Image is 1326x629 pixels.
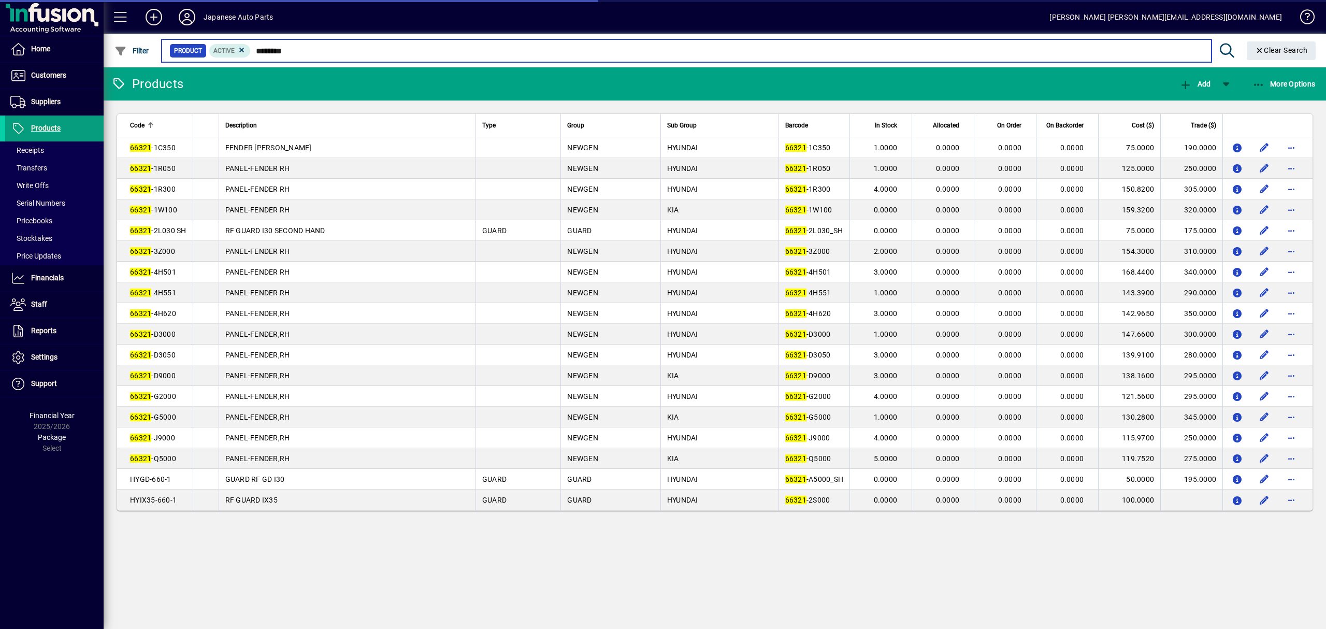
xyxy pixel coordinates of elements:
td: 175.0000 [1160,220,1222,241]
mat-chip: Activation Status: Active [209,44,251,58]
span: Staff [31,300,47,308]
span: Package [38,433,66,441]
span: 3.0000 [874,351,898,359]
span: 0.0000 [1060,206,1084,214]
span: 0.0000 [998,371,1022,380]
span: PANEL-FENDER RH [225,206,290,214]
span: 0.0000 [998,392,1022,401]
a: Suppliers [5,89,104,115]
span: Barcode [785,120,808,131]
span: 0.0000 [936,392,960,401]
em: 66321 [785,351,806,359]
span: 0.0000 [1060,226,1084,235]
button: More options [1283,160,1300,177]
span: 0.0000 [1060,164,1084,173]
a: Price Updates [5,247,104,265]
span: Cost ($) [1132,120,1154,131]
td: 305.0000 [1160,179,1222,199]
span: -J9000 [130,434,175,442]
span: Description [225,120,257,131]
button: More options [1283,243,1300,260]
span: -D3000 [785,330,831,338]
span: 0.0000 [936,351,960,359]
span: 0.0000 [936,289,960,297]
button: Edit [1256,284,1273,301]
span: HYUNDAI [667,247,698,255]
span: -1W100 [130,206,177,214]
em: 66321 [130,309,151,318]
a: Reports [5,318,104,344]
span: 1.0000 [874,164,898,173]
span: NEWGEN [567,434,598,442]
span: Add [1179,80,1210,88]
span: -4H620 [785,309,831,318]
em: 66321 [785,392,806,401]
span: Products [31,124,61,132]
em: 66321 [130,392,151,401]
td: 130.2800 [1098,407,1160,427]
em: 66321 [785,164,806,173]
button: More options [1283,367,1300,384]
span: Financials [31,274,64,282]
button: Profile [170,8,204,26]
span: -4H620 [130,309,176,318]
button: Edit [1256,409,1273,425]
span: 0.0000 [936,413,960,421]
span: Code [130,120,145,131]
span: 0.0000 [998,144,1022,152]
em: 66321 [130,330,151,338]
div: Japanese Auto Parts [204,9,273,25]
span: 0.0000 [936,309,960,318]
span: -1R300 [130,185,176,193]
span: Trade ($) [1191,120,1216,131]
span: HYUNDAI [667,392,698,401]
span: 4.0000 [874,185,898,193]
span: PANEL-FENDER,RH [225,434,290,442]
div: Sub Group [667,120,772,131]
span: 1.0000 [874,330,898,338]
em: 66321 [785,185,806,193]
div: [PERSON_NAME] [PERSON_NAME][EMAIL_ADDRESS][DOMAIN_NAME] [1049,9,1282,25]
span: PANEL-FENDER,RH [225,351,290,359]
td: 125.0000 [1098,158,1160,179]
span: 3.0000 [874,371,898,380]
span: -1C350 [785,144,831,152]
td: 320.0000 [1160,199,1222,220]
span: -2L030_SH [785,226,843,235]
span: PANEL-FENDER,RH [225,371,290,380]
button: More options [1283,409,1300,425]
td: 345.0000 [1160,407,1222,427]
span: 0.0000 [1060,144,1084,152]
button: Add [137,8,170,26]
span: Stocktakes [10,234,52,242]
span: 0.0000 [1060,268,1084,276]
a: Support [5,371,104,397]
span: NEWGEN [567,413,598,421]
span: -G5000 [130,413,176,421]
span: Group [567,120,584,131]
span: Pricebooks [10,217,52,225]
em: 66321 [130,206,151,214]
em: 66321 [130,226,151,235]
button: More options [1283,471,1300,488]
span: NEWGEN [567,309,598,318]
button: More options [1283,139,1300,156]
a: Write Offs [5,177,104,194]
div: On Order [981,120,1031,131]
span: 3.0000 [874,268,898,276]
button: More Options [1250,75,1318,93]
td: 295.0000 [1160,386,1222,407]
a: Knowledge Base [1292,2,1313,36]
div: Allocated [918,120,969,131]
span: NEWGEN [567,144,598,152]
span: 0.0000 [936,226,960,235]
span: -D3000 [130,330,176,338]
span: PANEL-FENDER,RH [225,413,290,421]
span: -2L030 SH [130,226,186,235]
a: Settings [5,345,104,370]
td: 300.0000 [1160,324,1222,345]
span: 1.0000 [874,144,898,152]
em: 66321 [130,434,151,442]
button: More options [1283,450,1300,467]
div: Type [482,120,555,131]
